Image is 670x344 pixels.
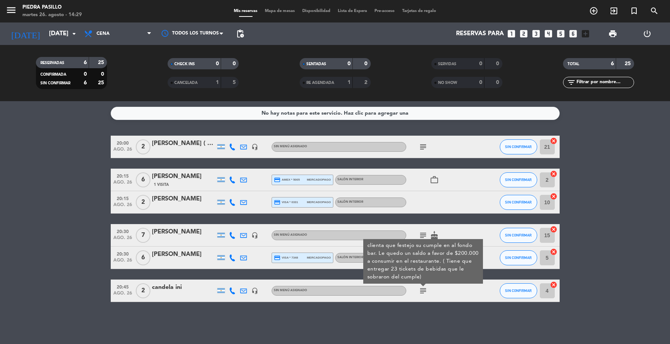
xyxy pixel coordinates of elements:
span: mercadopago [307,177,331,182]
strong: 2 [364,80,369,85]
button: SIN CONFIRMAR [500,172,537,187]
button: SIN CONFIRMAR [500,283,537,298]
span: 7 [136,228,150,243]
i: looks_6 [568,29,578,39]
i: arrow_drop_down [70,29,79,38]
strong: 25 [98,60,105,65]
i: subject [419,142,428,151]
i: headset_mic [251,287,258,294]
span: Sin menú asignado [274,145,307,148]
span: Sin menú asignado [274,233,307,236]
i: cancel [550,193,557,200]
button: SIN CONFIRMAR [500,228,537,243]
span: ago. 26 [113,202,132,211]
i: cancel [550,137,557,145]
span: ago. 26 [113,180,132,188]
span: 20:45 [113,282,132,291]
i: looks_3 [531,29,541,39]
span: pending_actions [236,29,245,38]
i: search [650,6,659,15]
span: 1 Visita [154,182,169,188]
i: looks_two [519,29,529,39]
i: menu [6,4,17,16]
i: subject [419,231,428,240]
span: Reservas para [456,30,504,37]
span: 20:30 [113,227,132,235]
strong: 0 [233,61,237,66]
span: Salón Interior [337,256,363,259]
span: 2 [136,139,150,154]
i: looks_4 [544,29,553,39]
div: [PERSON_NAME] [152,194,215,204]
span: 6 [136,250,150,265]
span: Salón Interior [337,178,363,181]
strong: 25 [98,80,105,85]
i: looks_one [507,29,516,39]
i: headset_mic [251,144,258,150]
span: Pre-acceso [371,9,398,13]
span: 20:00 [113,138,132,147]
div: clienta que festejo su cumple en al fondo bar. Le quedo un saldo a favor de $200.000 a consumir e... [367,242,479,281]
span: visa * 7348 [274,254,298,261]
span: visa * 0331 [274,199,298,206]
span: Mis reservas [230,9,261,13]
span: Salón Interior [337,200,363,203]
span: Tarjetas de regalo [398,9,440,13]
span: 6 [136,172,150,187]
strong: 0 [348,61,351,66]
span: SIN CONFIRMAR [505,233,532,237]
i: add_box [581,29,590,39]
span: Lista de Espera [334,9,371,13]
i: turned_in_not [630,6,639,15]
div: [PERSON_NAME] [152,250,215,259]
span: SIN CONFIRMAR [505,178,532,182]
div: LOG OUT [630,22,664,45]
strong: 0 [496,61,501,66]
strong: 6 [84,60,87,65]
i: [DATE] [6,25,45,42]
strong: 0 [479,61,482,66]
i: add_circle_outline [589,6,598,15]
div: [PERSON_NAME] [152,227,215,237]
span: 2 [136,195,150,210]
strong: 5 [233,80,237,85]
i: credit_card [274,199,281,206]
button: SIN CONFIRMAR [500,139,537,154]
span: 20:15 [113,194,132,202]
div: No hay notas para este servicio. Haz clic para agregar una [261,109,409,118]
strong: 1 [348,80,351,85]
span: 2 [136,283,150,298]
i: power_settings_new [643,29,652,38]
span: 20:30 [113,249,132,258]
span: mercadopago [307,200,331,205]
strong: 1 [216,80,219,85]
strong: 6 [611,61,614,66]
span: SIN CONFIRMAR [505,145,532,149]
span: print [608,29,617,38]
i: credit_card [274,176,281,183]
span: SENTADAS [306,62,326,66]
strong: 25 [625,61,632,66]
span: mercadopago [307,255,331,260]
span: RE AGENDADA [306,81,334,85]
i: filter_list [567,78,576,87]
span: CHECK INS [174,62,195,66]
i: looks_5 [556,29,566,39]
span: 20:15 [113,171,132,180]
i: work_outline [430,175,439,184]
span: TOTAL [567,62,579,66]
span: SIN CONFIRMAR [505,256,532,260]
button: menu [6,4,17,18]
span: amex * 5005 [274,176,300,183]
span: ago. 26 [113,291,132,299]
span: ago. 26 [113,147,132,156]
strong: 0 [479,80,482,85]
div: Piedra Pasillo [22,4,82,11]
span: SIN CONFIRMAR [40,81,70,85]
i: subject [419,286,428,295]
i: cancel [550,281,557,289]
button: SIN CONFIRMAR [500,195,537,210]
i: exit_to_app [609,6,618,15]
span: Disponibilidad [299,9,334,13]
div: martes 26. agosto - 14:29 [22,11,82,19]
